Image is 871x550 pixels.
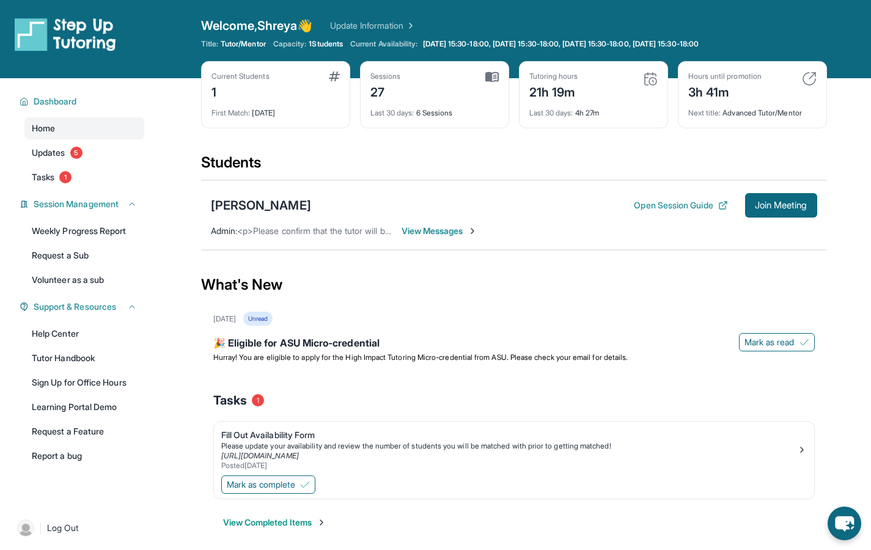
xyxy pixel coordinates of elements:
[370,81,401,101] div: 27
[211,71,270,81] div: Current Students
[214,422,814,473] a: Fill Out Availability FormPlease update your availability and review the number of students you w...
[688,108,721,117] span: Next title :
[211,226,237,236] span: Admin :
[221,39,266,49] span: Tutor/Mentor
[24,269,144,291] a: Volunteer as a sub
[634,199,727,211] button: Open Session Guide
[755,202,807,209] span: Join Meeting
[32,171,54,183] span: Tasks
[529,101,658,118] div: 4h 27m
[529,71,578,81] div: Tutoring hours
[213,392,247,409] span: Tasks
[403,20,416,32] img: Chevron Right
[330,20,416,32] a: Update Information
[223,516,326,529] button: View Completed Items
[201,153,827,180] div: Students
[739,333,815,351] button: Mark as read
[370,71,401,81] div: Sessions
[227,479,295,491] span: Mark as complete
[221,451,299,460] a: [URL][DOMAIN_NAME]
[468,226,477,236] img: Chevron-Right
[24,372,144,394] a: Sign Up for Office Hours
[421,39,701,49] a: [DATE] 15:30-18:00, [DATE] 15:30-18:00, [DATE] 15:30-18:00, [DATE] 15:30-18:00
[24,142,144,164] a: Updates5
[211,197,311,214] div: [PERSON_NAME]
[70,147,83,159] span: 5
[828,507,861,540] button: chat-button
[201,17,313,34] span: Welcome, Shreya 👋
[243,312,273,326] div: Unread
[201,258,827,312] div: What's New
[24,445,144,467] a: Report a bug
[273,39,307,49] span: Capacity:
[688,81,762,101] div: 3h 41m
[370,108,414,117] span: Last 30 days :
[15,17,116,51] img: logo
[34,95,77,108] span: Dashboard
[221,461,797,471] div: Posted [DATE]
[402,225,478,237] span: View Messages
[24,244,144,266] a: Request a Sub
[201,39,218,49] span: Title:
[688,101,817,118] div: Advanced Tutor/Mentor
[29,198,137,210] button: Session Management
[221,441,797,451] div: Please update your availability and review the number of students you will be matched with prior ...
[211,81,270,101] div: 1
[12,515,144,541] a: |Log Out
[799,337,809,347] img: Mark as read
[29,301,137,313] button: Support & Resources
[529,108,573,117] span: Last 30 days :
[211,101,340,118] div: [DATE]
[39,521,42,535] span: |
[237,226,678,236] span: <p>Please confirm that the tutor will be able to attend your first assigned meeting time before j...
[529,81,578,101] div: 21h 19m
[211,108,251,117] span: First Match :
[350,39,417,49] span: Current Availability:
[24,347,144,369] a: Tutor Handbook
[24,220,144,242] a: Weekly Progress Report
[47,522,79,534] span: Log Out
[329,71,340,81] img: card
[213,314,236,324] div: [DATE]
[485,71,499,82] img: card
[24,420,144,442] a: Request a Feature
[252,394,264,406] span: 1
[59,171,72,183] span: 1
[643,71,658,86] img: card
[688,71,762,81] div: Hours until promotion
[34,301,116,313] span: Support & Resources
[24,117,144,139] a: Home
[300,480,310,490] img: Mark as complete
[802,71,817,86] img: card
[221,475,315,494] button: Mark as complete
[17,519,34,537] img: user-img
[213,353,628,362] span: Hurray! You are eligible to apply for the High Impact Tutoring Micro-credential from ASU. Please ...
[744,336,795,348] span: Mark as read
[745,193,817,218] button: Join Meeting
[24,323,144,345] a: Help Center
[29,95,137,108] button: Dashboard
[24,166,144,188] a: Tasks1
[370,101,499,118] div: 6 Sessions
[221,429,797,441] div: Fill Out Availability Form
[309,39,343,49] span: 1 Students
[32,147,65,159] span: Updates
[24,396,144,418] a: Learning Portal Demo
[423,39,699,49] span: [DATE] 15:30-18:00, [DATE] 15:30-18:00, [DATE] 15:30-18:00, [DATE] 15:30-18:00
[213,335,815,353] div: 🎉 Eligible for ASU Micro-credential
[32,122,55,134] span: Home
[34,198,119,210] span: Session Management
